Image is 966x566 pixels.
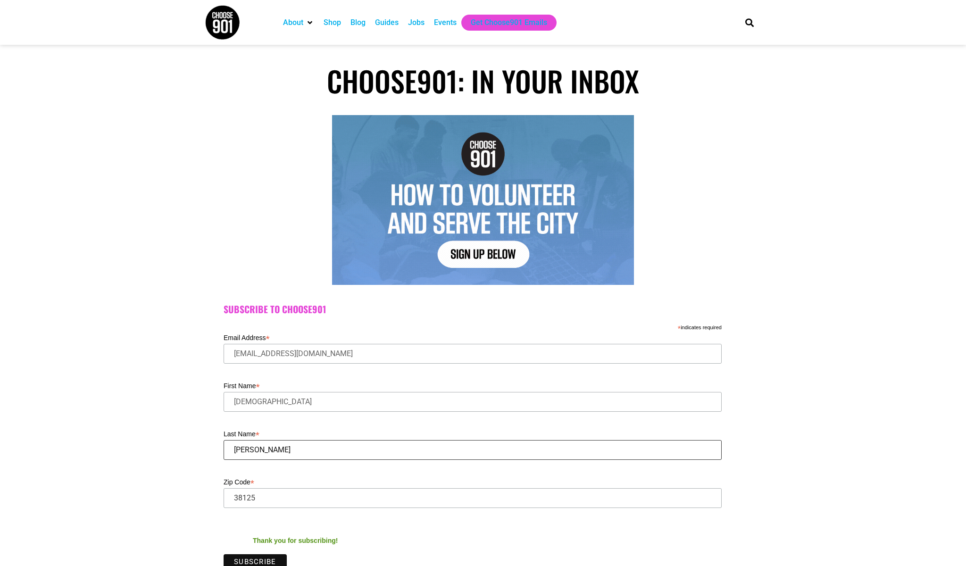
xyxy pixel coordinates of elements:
[205,64,761,98] h1: Choose901: In Your Inbox
[253,530,621,548] div: Thank you for subscribing!
[375,17,399,28] a: Guides
[742,15,758,30] div: Search
[224,427,722,439] label: Last Name
[278,15,729,31] nav: Main nav
[408,17,425,28] a: Jobs
[434,17,457,28] a: Events
[224,475,722,487] label: Zip Code
[224,322,722,331] div: indicates required
[283,17,303,28] a: About
[224,304,742,315] h2: Subscribe to Choose901
[471,17,547,28] a: Get Choose901 Emails
[224,379,722,391] label: First Name
[324,17,341,28] a: Shop
[350,17,366,28] a: Blog
[278,15,319,31] div: About
[224,331,722,342] label: Email Address
[332,115,634,285] img: Text graphic with "Choose 901" logo. Reads: "7 Things to Do in Memphis This Week. Sign Up Below."...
